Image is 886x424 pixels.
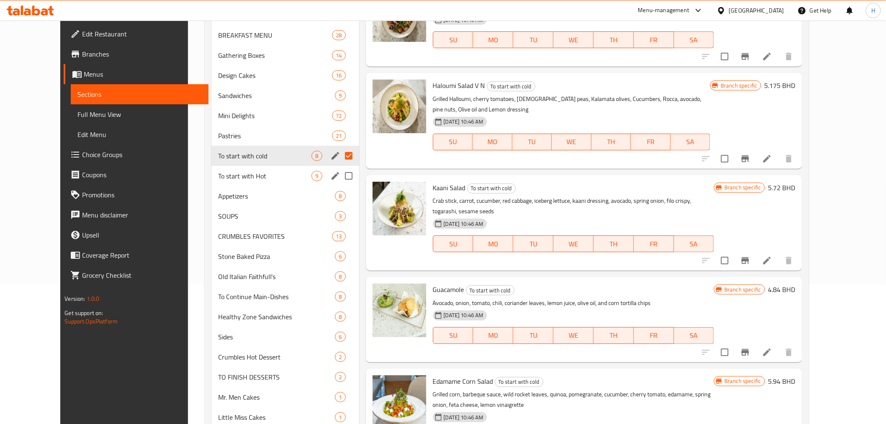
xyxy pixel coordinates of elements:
[335,313,345,321] span: 8
[218,211,335,221] div: SOUPS
[779,149,799,169] button: delete
[768,182,796,194] h6: 5.72 BHD
[473,31,513,48] button: MO
[735,47,755,67] button: Branch-specific-item
[64,44,208,64] a: Branches
[64,225,208,245] a: Upsell
[211,45,359,65] div: Gathering Boxes14
[765,80,796,91] h6: 5.175 BHD
[779,47,799,67] button: delete
[211,25,359,45] div: BREAKFAST MENU28
[554,327,594,344] button: WE
[513,134,552,150] button: TU
[716,150,734,168] span: Select to update
[871,6,875,15] span: H
[440,311,487,319] span: [DATE] 10:46 AM
[77,129,201,140] span: Edit Menu
[555,136,588,148] span: WE
[677,34,711,46] span: SA
[218,70,332,80] span: Design Cakes
[82,230,201,240] span: Upsell
[437,329,470,341] span: SU
[762,347,772,357] a: Edit menu item
[218,131,332,141] div: Pastries
[332,111,345,121] div: items
[433,134,473,150] button: SU
[332,233,345,240] span: 13
[335,212,345,220] span: 3
[84,69,201,79] span: Menus
[373,182,426,235] img: Kaani Salad
[332,70,345,80] div: items
[437,238,470,250] span: SU
[440,220,487,228] span: [DATE] 10:46 AM
[218,271,335,282] div: Old Italian Faithfull’s
[433,327,474,344] button: SU
[211,327,359,347] div: Sides6
[433,389,714,410] p: Grilled corn, barbeque sauce, wild rocket leaves, quinoa, pomegranate, cucumber, cherry tomato, e...
[211,166,359,186] div: To start with Hot9edit
[332,52,345,59] span: 14
[473,235,513,252] button: MO
[218,412,335,422] span: Little Miss Cakes
[87,293,100,304] span: 1.0.0
[218,191,335,201] span: Appetizers
[373,284,426,337] img: Guacamole
[332,30,345,40] div: items
[674,136,707,148] span: SA
[218,30,332,40] span: BREAKFAST MENU
[218,372,335,382] div: TO FINISH DESSERTS
[335,352,345,362] div: items
[637,329,671,341] span: FR
[762,256,772,266] a: Edit menu item
[595,136,628,148] span: TH
[211,126,359,146] div: Pastries21
[634,235,674,252] button: FR
[476,238,510,250] span: MO
[218,90,335,101] span: Sandwiches
[433,79,485,92] span: Haloumi Salad V N
[594,327,634,344] button: TH
[637,34,671,46] span: FR
[433,181,466,194] span: Kaani Salad
[332,231,345,241] div: items
[594,31,634,48] button: TH
[735,342,755,362] button: Branch-specific-item
[513,327,554,344] button: TU
[473,327,513,344] button: MO
[329,150,342,162] button: edit
[218,352,335,362] span: Crumbles Hot Dessert
[332,50,345,60] div: items
[495,377,543,387] div: To start with cold
[218,171,312,181] span: To start with Hot
[674,327,714,344] button: SA
[717,82,760,90] span: Branch specific
[597,329,631,341] span: TH
[592,134,631,150] button: TH
[473,134,513,150] button: MO
[433,31,474,48] button: SU
[82,49,201,59] span: Branches
[218,392,335,402] div: Mr. Men Cakes
[735,149,755,169] button: Branch-specific-item
[218,111,332,121] span: Mini Delights
[64,24,208,44] a: Edit Restaurant
[779,251,799,271] button: delete
[211,367,359,387] div: TO FINISH DESSERTS2
[433,375,493,388] span: Edamame Corn Salad
[218,151,312,161] div: To start with cold
[71,84,208,104] a: Sections
[335,90,345,101] div: items
[762,52,772,62] a: Edit menu item
[671,134,711,150] button: SA
[218,292,335,302] div: To Continue Main-Dishes
[513,31,554,48] button: TU
[433,235,474,252] button: SU
[335,332,345,342] div: items
[433,196,714,217] p: Crab stick, carrot, cucumber, red cabbage, iceberg lettuce, kaani dressing, avocado, spring onion...
[82,190,201,200] span: Promotions
[487,81,536,91] div: To start with cold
